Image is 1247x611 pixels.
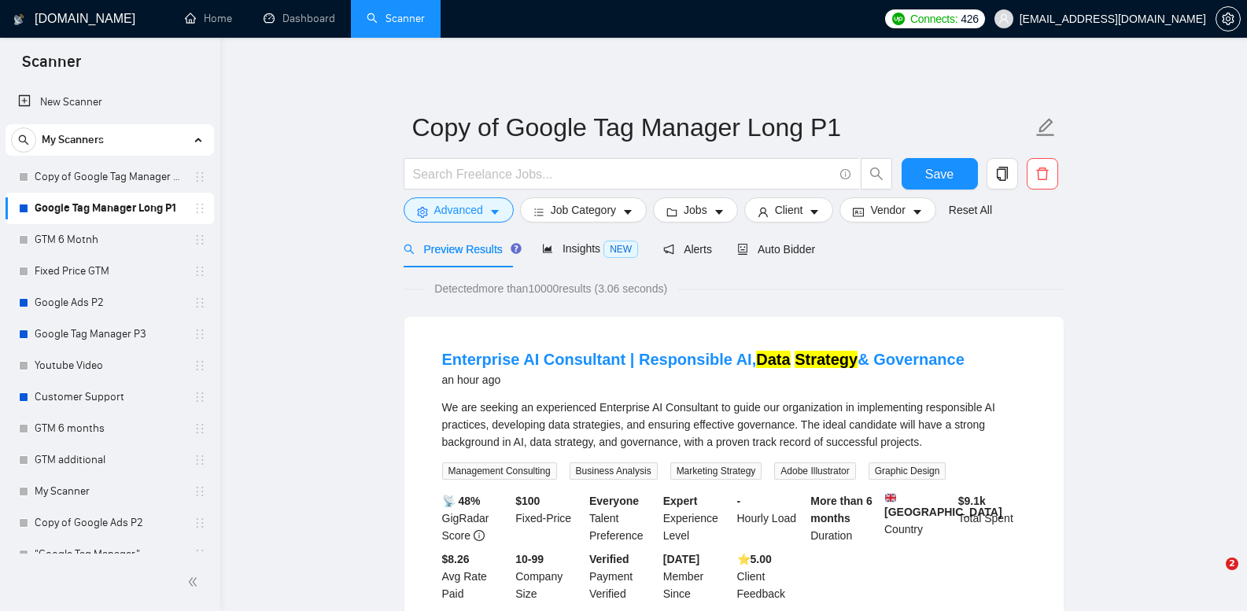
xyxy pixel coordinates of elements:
[404,197,514,223] button: settingAdvancedcaret-down
[1216,13,1241,25] a: setting
[775,201,803,219] span: Client
[489,206,500,218] span: caret-down
[756,351,790,368] mark: Data
[194,454,206,466] span: holder
[589,553,629,565] b: Verified
[663,553,699,565] b: [DATE]
[194,265,206,278] span: holder
[1226,558,1238,570] span: 2
[1027,158,1058,190] button: delete
[194,485,206,498] span: holder
[881,492,955,544] div: Country
[515,495,540,507] b: $ 100
[737,553,772,565] b: ⭐️ 5.00
[35,539,184,570] a: "Google Tag Manager"
[35,193,184,224] a: Google Tag Manager Long P1
[194,202,206,215] span: holder
[758,206,769,218] span: user
[839,197,935,223] button: idcardVendorcaret-down
[998,13,1009,24] span: user
[442,495,481,507] b: 📡 48%
[6,86,214,118] li: New Scanner
[18,86,201,118] a: New Scanner
[194,328,206,340] span: holder
[194,296,206,309] span: holder
[663,495,698,507] b: Expert
[961,10,978,28] span: 426
[35,476,184,507] a: My Scanner
[902,158,978,190] button: Save
[861,158,892,190] button: search
[35,287,184,318] a: Google Ads P2
[9,50,94,83] span: Scanner
[603,241,638,258] span: NEW
[442,462,557,480] span: Management Consulting
[185,12,232,25] a: homeHome
[1216,6,1241,31] button: setting
[684,201,707,219] span: Jobs
[35,444,184,476] a: GTM additional
[42,124,104,156] span: My Scanners
[586,550,660,602] div: Payment Verified
[987,167,1017,181] span: copy
[412,108,1032,147] input: Scanner name...
[714,206,725,218] span: caret-down
[542,242,638,255] span: Insights
[737,244,748,255] span: robot
[12,134,35,145] span: search
[439,550,513,602] div: Avg Rate Paid
[1194,558,1231,595] iframe: Intercom live chat
[264,12,335,25] a: dashboardDashboard
[734,492,808,544] div: Hourly Load
[570,462,658,480] span: Business Analysis
[670,462,762,480] span: Marketing Strategy
[439,492,513,544] div: GigRadar Score
[423,280,678,297] span: Detected more than 10000 results (3.06 seconds)
[660,492,734,544] div: Experience Level
[194,548,206,561] span: holder
[663,244,674,255] span: notification
[660,550,734,602] div: Member Since
[542,243,553,254] span: area-chart
[367,12,425,25] a: searchScanner
[1027,167,1057,181] span: delete
[194,171,206,183] span: holder
[666,206,677,218] span: folder
[840,169,850,179] span: info-circle
[586,492,660,544] div: Talent Preference
[417,206,428,218] span: setting
[512,550,586,602] div: Company Size
[795,351,858,368] mark: Strategy
[869,462,946,480] span: Graphic Design
[35,350,184,381] a: Youtube Video
[520,197,647,223] button: barsJob Categorycaret-down
[35,507,184,539] a: Copy of Google Ads P2
[885,492,896,503] img: 🇬🇧
[810,495,873,525] b: More than 6 months
[807,492,881,544] div: Duration
[509,241,523,256] div: Tooltip anchor
[194,391,206,403] span: holder
[1035,117,1056,138] span: edit
[853,206,864,218] span: idcard
[663,243,712,256] span: Alerts
[774,462,855,480] span: Adobe Illustrator
[35,224,184,256] a: GTM 6 Motnh
[35,161,184,193] a: Copy of Google Tag Manager Long P1
[861,167,891,181] span: search
[194,422,206,435] span: holder
[949,201,992,219] a: Reset All
[955,492,1029,544] div: Total Spent
[737,495,741,507] b: -
[551,201,616,219] span: Job Category
[892,13,905,25] img: upwork-logo.png
[533,206,544,218] span: bars
[194,359,206,372] span: holder
[187,574,203,590] span: double-left
[809,206,820,218] span: caret-down
[35,413,184,444] a: GTM 6 months
[912,206,923,218] span: caret-down
[870,201,905,219] span: Vendor
[413,164,833,184] input: Search Freelance Jobs...
[404,243,517,256] span: Preview Results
